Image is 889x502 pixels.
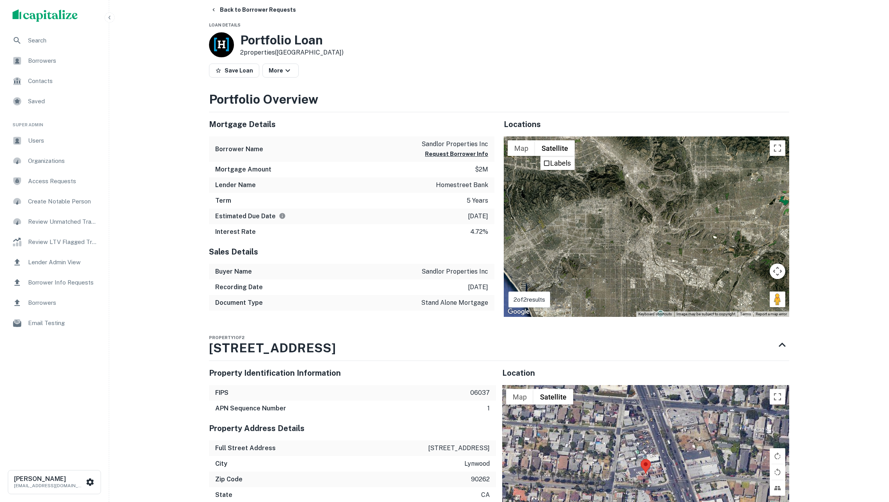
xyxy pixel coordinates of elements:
a: Borrower Info Requests [6,273,103,292]
button: Show satellite imagery [533,389,573,405]
h5: Locations [504,118,789,130]
span: Search [28,36,98,45]
label: Labels [550,159,571,167]
button: Keyboard shortcuts [638,311,672,317]
a: Access Requests [6,172,103,191]
span: Saved [28,97,98,106]
p: 2 of 2 results [514,295,545,304]
span: Review Unmatched Transactions [28,217,98,226]
a: Organizations [6,152,103,170]
h6: Zip Code [215,475,243,484]
button: Map camera controls [770,263,785,279]
p: homestreet bank [436,180,488,190]
p: sandlor properties inc [421,267,488,276]
li: Super Admin [6,112,103,131]
h6: Document Type [215,298,263,308]
button: Request Borrower Info [425,149,488,159]
img: Google [506,307,531,317]
span: Borrowers [28,298,98,308]
h6: Lender Name [215,180,256,190]
h6: Interest Rate [215,227,256,237]
h6: City [215,459,227,468]
ul: Show satellite imagery [540,156,575,170]
h5: Property Address Details [209,422,496,434]
h6: Buyer Name [215,267,252,276]
h6: APN Sequence Number [215,404,286,413]
p: stand alone mortgage [421,298,488,308]
p: 5 years [467,196,488,205]
a: Create Notable Person [6,192,103,211]
a: Review Unmatched Transactions [6,212,103,231]
h6: Borrower Name [215,145,263,154]
a: Borrowers [6,51,103,70]
iframe: Chat Widget [850,440,889,477]
span: Image may be subject to copyright [676,312,735,316]
h5: Sales Details [209,246,494,258]
p: 90262 [471,475,490,484]
h3: [STREET_ADDRESS] [209,339,336,357]
span: Loan Details [209,23,241,27]
button: Tilt map [770,480,785,496]
span: Borrowers [28,56,98,65]
a: Contacts [6,72,103,90]
p: [STREET_ADDRESS] [428,444,490,453]
a: Users [6,131,103,150]
span: Create Notable Person [28,197,98,206]
h6: FIPS [215,388,228,398]
p: 1 [487,404,490,413]
span: Access Requests [28,177,98,186]
span: Users [28,136,98,145]
button: Rotate map clockwise [770,448,785,464]
h5: Property Identification Information [209,367,496,379]
h6: Term [215,196,231,205]
p: 4.72% [470,227,488,237]
button: [PERSON_NAME][EMAIL_ADDRESS][DOMAIN_NAME] [8,470,101,494]
span: Organizations [28,156,98,166]
span: Email Testing [28,318,98,328]
span: Lender Admin View [28,258,98,267]
a: Review LTV Flagged Transactions [6,233,103,251]
button: More [262,64,299,78]
span: Borrower Info Requests [28,278,98,287]
button: Show street map [506,389,533,405]
p: [DATE] [468,212,488,221]
div: Property1of2[STREET_ADDRESS] [209,329,789,361]
a: Open this area in Google Maps (opens a new window) [506,307,531,317]
a: Email Testing [6,314,103,332]
a: Report a map error [756,312,787,316]
button: Save Loan [209,64,259,78]
a: Lender Admin View [6,253,103,272]
span: Property 1 of 2 [209,335,244,340]
span: Review LTV Flagged Transactions [28,237,98,247]
button: Toggle fullscreen view [770,389,785,405]
h6: [PERSON_NAME] [14,476,84,482]
button: Drag Pegman onto the map to open Street View [770,292,785,307]
a: Terms [740,312,751,316]
p: 2 properties ([GEOGRAPHIC_DATA]) [240,48,344,57]
button: Back to Borrower Requests [207,3,299,17]
h6: Mortgage Amount [215,165,271,174]
li: Labels [541,157,574,169]
svg: Estimate is based on a standard schedule for this type of loan. [279,212,286,219]
h6: State [215,490,232,500]
button: Toggle fullscreen view [770,140,785,156]
a: Search [6,31,103,50]
h6: Full Street Address [215,444,276,453]
p: [DATE] [468,283,488,292]
button: Show satellite imagery [535,140,575,156]
p: $2m [475,165,488,174]
a: Saved [6,92,103,111]
span: Contacts [28,76,98,86]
